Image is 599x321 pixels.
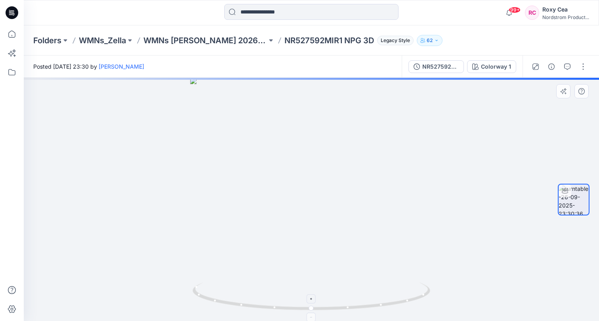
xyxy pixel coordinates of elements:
[33,62,144,71] span: Posted [DATE] 23:30 by
[408,60,464,73] button: NR527592MIR1 NPG 3D
[545,60,558,73] button: Details
[33,35,61,46] a: Folders
[509,7,521,13] span: 99+
[79,35,126,46] a: WMNs_Zella
[467,60,516,73] button: Colorway 1
[542,14,589,20] div: Nordstrom Product...
[99,63,144,70] a: [PERSON_NAME]
[374,35,414,46] button: Legacy Style
[143,35,267,46] a: WMNs [PERSON_NAME] 2026 AN
[284,35,374,46] p: NR527592MIR1 NPG 3D
[559,185,589,215] img: turntable-26-09-2025-23:30:36
[422,62,459,71] div: NR527592MIR1 NPG 3D
[525,6,539,20] div: RC
[542,5,589,14] div: Roxy Cea
[377,36,414,45] span: Legacy Style
[481,62,511,71] div: Colorway 1
[417,35,443,46] button: 62
[427,36,433,45] p: 62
